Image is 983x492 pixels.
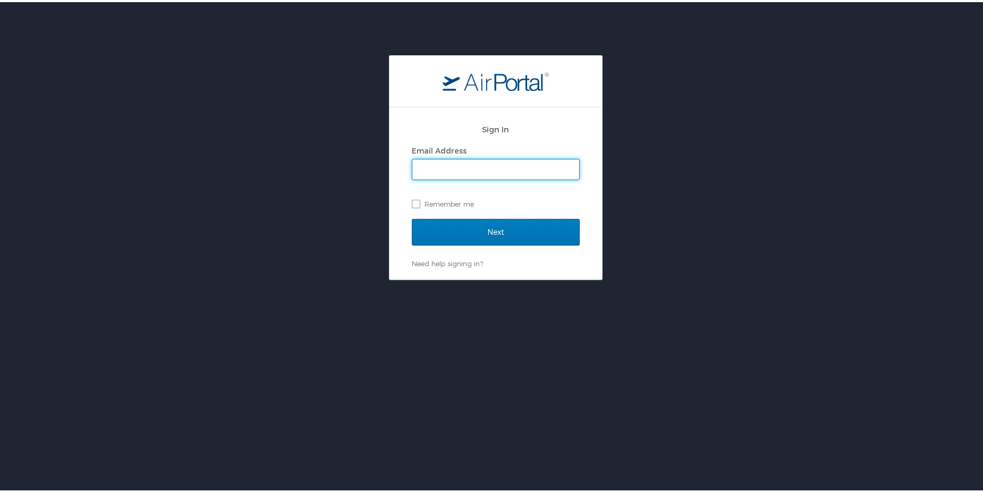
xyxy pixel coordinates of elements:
[412,144,467,153] label: Email Address
[412,257,483,266] a: Need help signing in?
[412,121,580,133] h2: Sign In
[412,194,580,210] label: Remember me
[412,217,580,243] input: Next
[563,161,575,174] keeper-lock: Open Keeper Popup
[443,70,549,89] img: logo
